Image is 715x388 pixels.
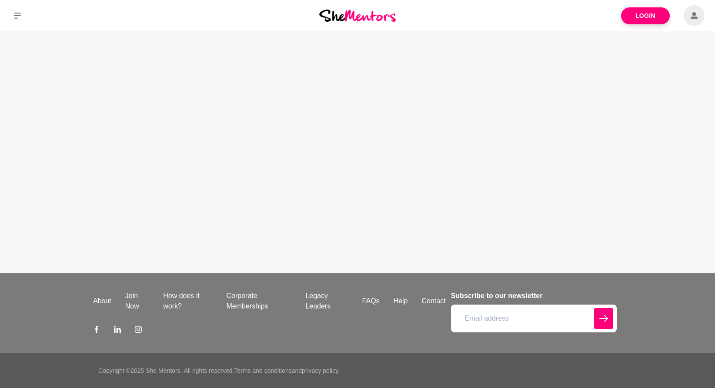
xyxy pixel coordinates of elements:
a: Contact [415,296,453,306]
input: Email address [451,305,617,332]
a: LinkedIn [114,325,121,336]
a: Login [621,7,670,24]
a: About [86,296,118,306]
p: All rights reserved. and . [184,366,339,375]
a: Corporate Memberships [219,291,298,312]
img: She Mentors Logo [319,10,396,21]
a: How does it work? [156,291,219,312]
a: Join Now [118,291,156,312]
a: FAQs [355,296,387,306]
a: privacy policy [302,367,338,374]
h4: Subscribe to our newsletter [451,291,617,301]
a: Instagram [135,325,142,336]
a: Facebook [93,325,100,336]
a: Help [387,296,415,306]
a: Legacy Leaders [298,291,355,312]
a: Terms and conditions [234,367,291,374]
p: Copyright © 2025 She Mentors . [98,366,182,375]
